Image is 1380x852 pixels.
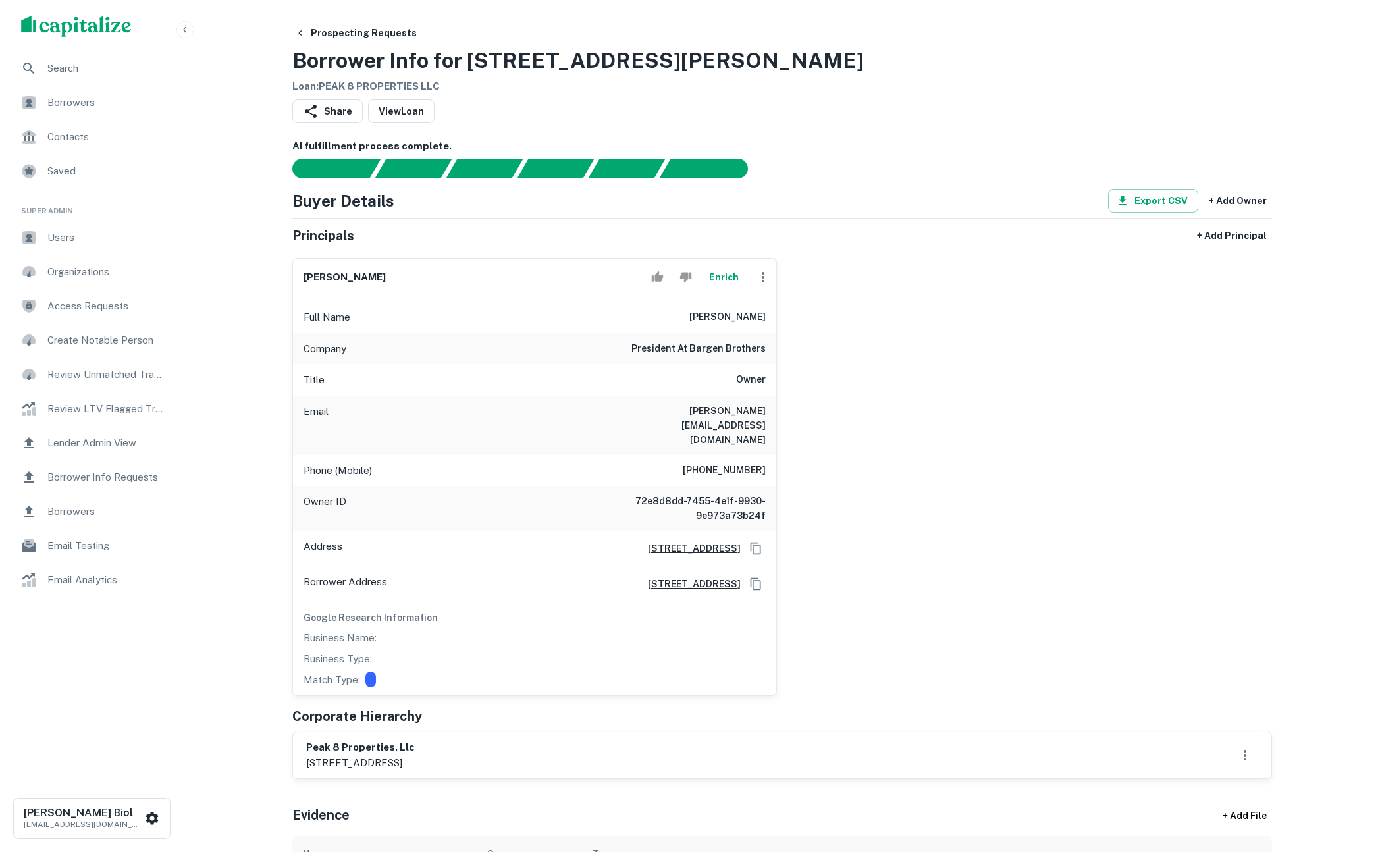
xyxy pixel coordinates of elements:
[306,755,415,771] p: [STREET_ADDRESS]
[47,61,165,76] span: Search
[736,372,766,388] h6: Owner
[47,572,165,588] span: Email Analytics
[11,462,173,493] a: Borrower Info Requests
[608,404,766,447] h6: [PERSON_NAME][EMAIL_ADDRESS][DOMAIN_NAME]
[304,372,325,388] p: Title
[277,159,375,178] div: Sending borrower request to AI...
[588,159,665,178] div: Principals found, still searching for contact information. This may take time...
[11,496,173,527] a: Borrowers
[47,333,165,348] span: Create Notable Person
[11,155,173,187] a: Saved
[21,16,132,37] img: capitalize-logo.png
[304,494,346,523] p: Owner ID
[47,367,165,383] span: Review Unmatched Transactions
[11,87,173,119] a: Borrowers
[1204,189,1272,213] button: + Add Owner
[304,539,342,558] p: Address
[11,530,173,562] a: Email Testing
[292,139,1272,154] h6: AI fulfillment process complete.
[11,256,173,288] a: Organizations
[47,401,165,417] span: Review LTV Flagged Transactions
[304,270,386,285] h6: [PERSON_NAME]
[517,159,594,178] div: Principals found, AI now looking for contact information...
[375,159,452,178] div: Your request is received and processing...
[646,264,669,290] button: Accept
[746,574,766,594] button: Copy Address
[11,121,173,153] a: Contacts
[47,469,165,485] span: Borrower Info Requests
[304,309,350,325] p: Full Name
[47,504,165,519] span: Borrowers
[637,577,741,591] a: [STREET_ADDRESS]
[11,359,173,390] a: Review Unmatched Transactions
[683,463,766,479] h6: [PHONE_NUMBER]
[11,53,173,84] a: Search
[11,427,173,459] a: Lender Admin View
[11,393,173,425] a: Review LTV Flagged Transactions
[11,325,173,356] a: Create Notable Person
[703,264,745,290] button: Enrich
[304,651,372,667] p: Business Type:
[292,189,394,213] h4: Buyer Details
[47,298,165,314] span: Access Requests
[47,95,165,111] span: Borrowers
[47,538,165,554] span: Email Testing
[11,222,173,253] a: Users
[304,341,346,357] p: Company
[47,163,165,179] span: Saved
[660,159,764,178] div: AI fulfillment process complete.
[24,818,142,830] p: [EMAIL_ADDRESS][DOMAIN_NAME]
[292,805,350,825] h5: Evidence
[637,541,741,556] a: [STREET_ADDRESS]
[304,574,387,594] p: Borrower Address
[11,190,173,222] li: Super Admin
[292,226,354,246] h5: Principals
[304,404,329,447] p: Email
[304,630,377,646] p: Business Name:
[11,564,173,596] a: Email Analytics
[446,159,523,178] div: Documents found, AI parsing details...
[306,740,415,755] h6: peak 8 properties, llc
[13,798,171,839] button: [PERSON_NAME] Biol[EMAIL_ADDRESS][DOMAIN_NAME]
[1314,747,1380,810] iframe: Chat Widget
[292,79,864,94] h6: Loan : PEAK 8 PROPERTIES LLC
[292,45,864,76] h3: Borrower Info for [STREET_ADDRESS][PERSON_NAME]
[304,463,372,479] p: Phone (Mobile)
[746,539,766,558] button: Copy Address
[1192,224,1272,248] button: + Add Principal
[689,309,766,325] h6: [PERSON_NAME]
[47,435,165,451] span: Lender Admin View
[608,494,766,523] h6: 72e8d8dd-7455-4e1f-9930-9e973a73b24f
[24,808,142,818] h6: [PERSON_NAME] Biol
[1108,189,1198,213] button: Export CSV
[47,129,165,145] span: Contacts
[368,99,435,123] a: ViewLoan
[304,610,766,625] h6: Google Research Information
[11,290,173,322] a: Access Requests
[292,99,363,123] button: Share
[304,672,360,688] p: Match Type:
[290,21,422,45] button: Prospecting Requests
[674,264,697,290] button: Reject
[631,341,766,357] h6: president at bargen brothers
[47,264,165,280] span: Organizations
[1198,804,1290,828] div: + Add File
